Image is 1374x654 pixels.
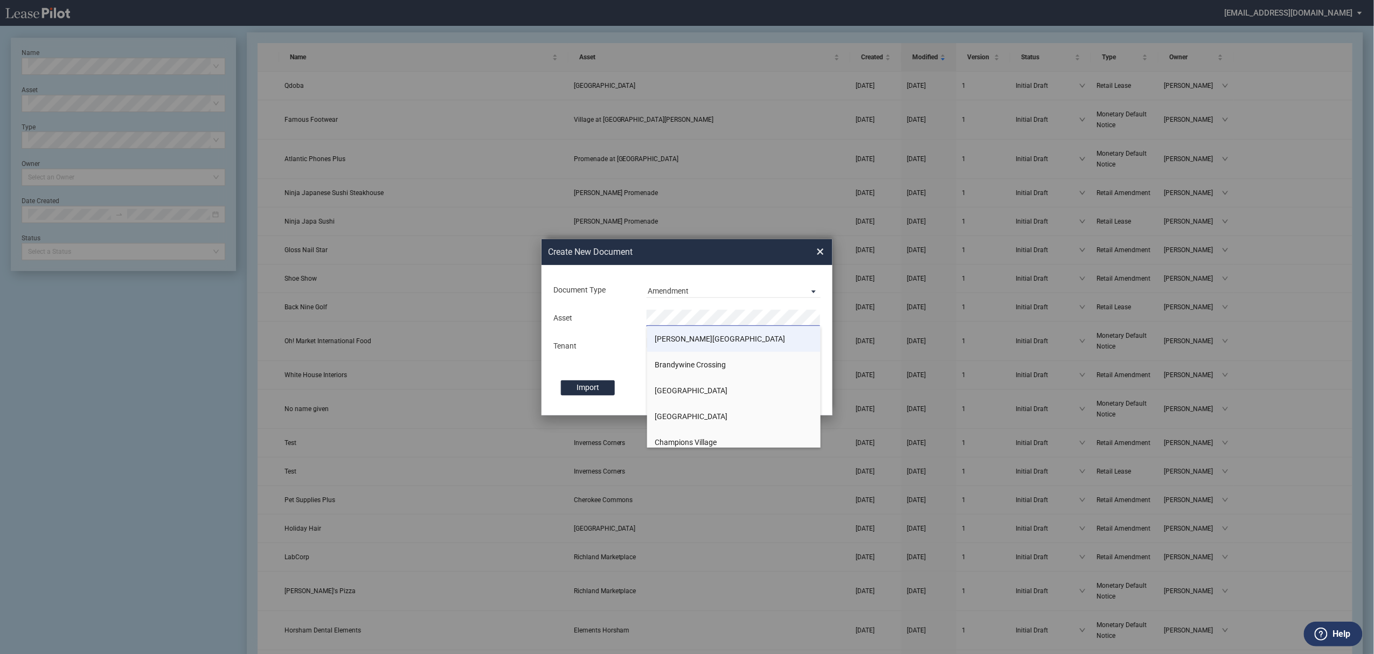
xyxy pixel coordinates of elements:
[655,335,786,343] span: [PERSON_NAME][GEOGRAPHIC_DATA]
[547,341,640,352] div: Tenant
[647,282,821,298] md-select: Document Type: Amendment
[647,352,821,378] li: Brandywine Crossing
[648,287,689,295] div: Amendment
[548,246,778,258] h2: Create New Document
[1333,627,1350,641] label: Help
[647,403,821,429] li: [GEOGRAPHIC_DATA]
[542,239,832,416] md-dialog: Create New ...
[816,243,824,260] span: ×
[547,313,640,324] div: Asset
[655,412,728,421] span: [GEOGRAPHIC_DATA]
[655,386,728,395] span: [GEOGRAPHIC_DATA]
[655,438,717,447] span: Champions Village
[547,285,640,296] div: Document Type
[647,326,821,352] li: [PERSON_NAME][GEOGRAPHIC_DATA]
[647,429,821,455] li: Champions Village
[647,378,821,403] li: [GEOGRAPHIC_DATA]
[655,360,726,369] span: Brandywine Crossing
[561,380,615,395] label: Import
